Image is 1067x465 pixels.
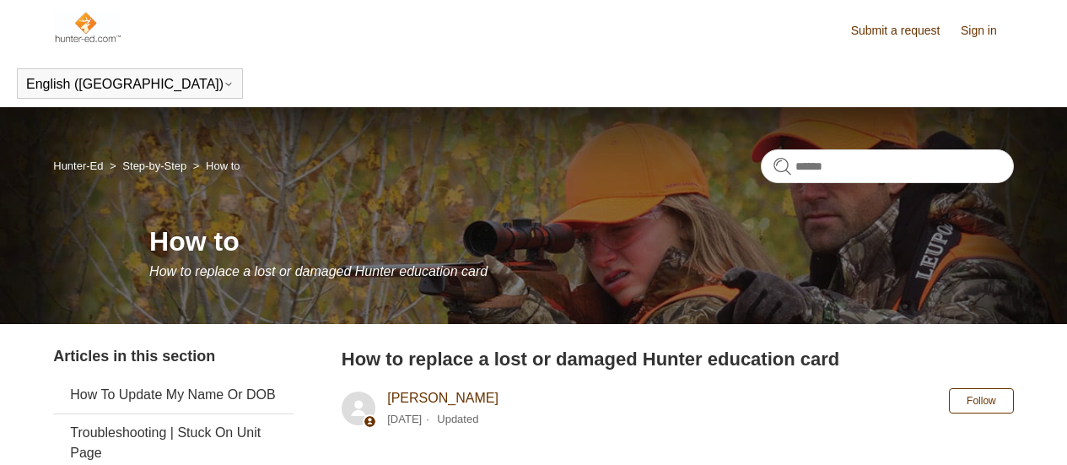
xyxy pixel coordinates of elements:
[26,77,234,92] button: English ([GEOGRAPHIC_DATA])
[149,264,488,278] span: How to replace a lost or damaged Hunter education card
[106,160,190,172] li: Step-by-Step
[387,413,422,425] time: 11/20/2023, 08:20
[122,160,186,172] a: Step-by-Step
[53,376,294,414] a: How To Update My Name Or DOB
[53,160,106,172] li: Hunter-Ed
[53,348,215,365] span: Articles in this section
[851,22,957,40] a: Submit a request
[437,413,478,425] li: Updated
[149,221,1014,262] h1: How to
[53,160,103,172] a: Hunter-Ed
[387,391,498,405] a: [PERSON_NAME]
[53,10,121,44] img: Hunter-Ed Help Center home page
[761,149,1014,183] input: Search
[949,388,1014,414] button: Follow Article
[190,160,240,172] li: How to
[206,160,240,172] a: How to
[342,345,1014,373] h2: How to replace a lost or damaged Hunter education card
[961,22,1014,40] a: Sign in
